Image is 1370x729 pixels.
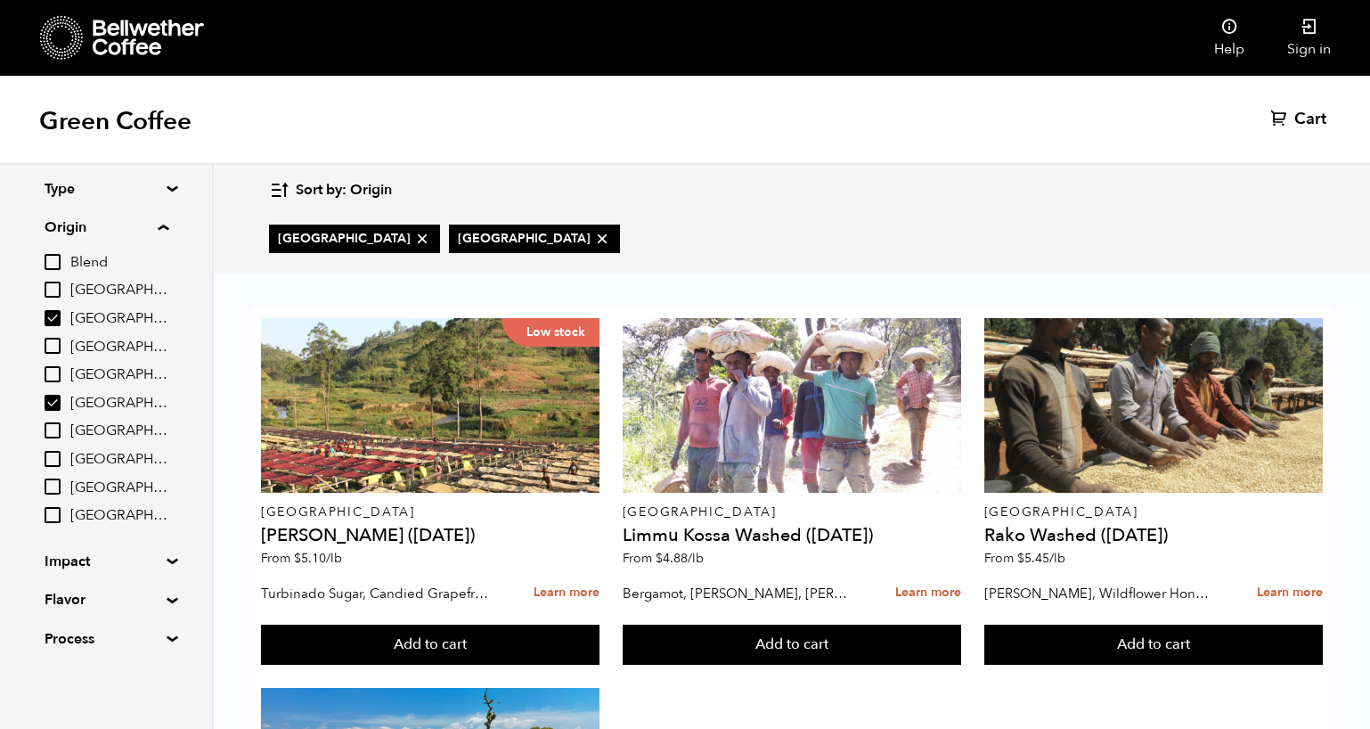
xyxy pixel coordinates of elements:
[261,527,599,545] h4: [PERSON_NAME] ([DATE])
[296,181,392,201] span: Sort by: Origin
[623,580,853,607] p: Bergamot, [PERSON_NAME], [PERSON_NAME]
[70,506,168,526] span: [GEOGRAPHIC_DATA]
[261,506,599,519] p: [GEOGRAPHIC_DATA]
[895,574,961,612] a: Learn more
[656,550,663,567] span: $
[688,550,704,567] span: /lb
[261,580,492,607] p: Turbinado Sugar, Candied Grapefruit, Spiced Plum
[45,551,167,572] summary: Impact
[984,580,1215,607] p: [PERSON_NAME], Wildflower Honey, Black Tea
[70,479,168,498] span: [GEOGRAPHIC_DATA]
[984,506,1323,519] p: [GEOGRAPHIC_DATA]
[984,625,1323,666] button: Add to cart
[70,309,168,329] span: [GEOGRAPHIC_DATA]
[534,574,599,612] a: Learn more
[269,169,392,211] button: Sort by: Origin
[278,230,431,248] span: [GEOGRAPHIC_DATA]
[70,338,168,357] span: [GEOGRAPHIC_DATA]
[70,394,168,414] span: [GEOGRAPHIC_DATA]
[261,625,599,666] button: Add to cart
[70,450,168,470] span: [GEOGRAPHIC_DATA]
[45,628,167,650] summary: Process
[656,550,704,567] bdi: 4.88
[45,507,61,523] input: [GEOGRAPHIC_DATA]
[39,105,192,137] h1: Green Coffee
[623,625,961,666] button: Add to cart
[261,550,342,567] span: From
[326,550,342,567] span: /lb
[45,282,61,298] input: [GEOGRAPHIC_DATA]
[984,527,1323,545] h4: Rako Washed ([DATE])
[70,422,168,441] span: [GEOGRAPHIC_DATA]
[45,395,61,411] input: [GEOGRAPHIC_DATA]
[45,366,61,382] input: [GEOGRAPHIC_DATA]
[623,506,961,519] p: [GEOGRAPHIC_DATA]
[458,230,611,248] span: [GEOGRAPHIC_DATA]
[45,338,61,354] input: [GEOGRAPHIC_DATA]
[623,527,961,545] h4: Limmu Kossa Washed ([DATE])
[1270,109,1331,130] a: Cart
[70,365,168,385] span: [GEOGRAPHIC_DATA]
[45,479,61,495] input: [GEOGRAPHIC_DATA]
[502,318,599,347] p: Low stock
[1017,550,1065,567] bdi: 5.45
[45,254,61,270] input: Blend
[261,318,599,493] a: Low stock
[45,217,168,238] summary: Origin
[1049,550,1065,567] span: /lb
[294,550,301,567] span: $
[45,589,167,610] summary: Flavor
[70,281,168,300] span: [GEOGRAPHIC_DATA]
[1257,574,1323,612] a: Learn more
[1294,109,1326,130] span: Cart
[623,550,704,567] span: From
[1017,550,1024,567] span: $
[45,451,61,467] input: [GEOGRAPHIC_DATA]
[984,550,1065,567] span: From
[45,178,167,200] summary: Type
[45,310,61,326] input: [GEOGRAPHIC_DATA]
[45,422,61,438] input: [GEOGRAPHIC_DATA]
[294,550,342,567] bdi: 5.10
[70,253,168,273] span: Blend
